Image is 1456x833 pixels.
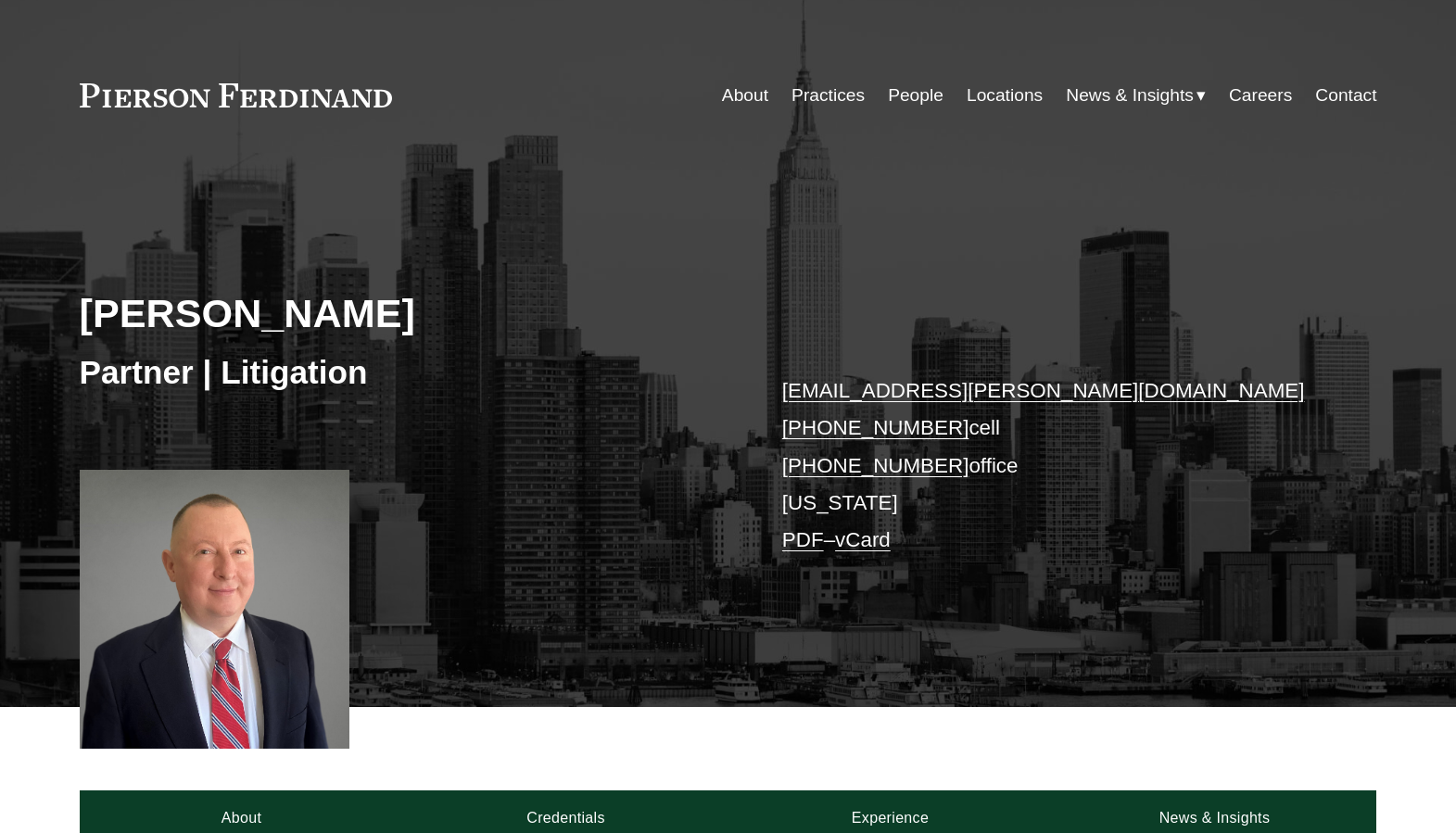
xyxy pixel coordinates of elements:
a: Careers [1229,78,1292,113]
h3: Partner | Litigation [80,352,728,393]
a: About [722,78,768,113]
a: PDF [782,528,824,551]
a: [PHONE_NUMBER] [782,416,969,439]
a: vCard [835,528,891,551]
a: Locations [967,78,1043,113]
a: folder dropdown [1066,78,1206,113]
h2: [PERSON_NAME] [80,289,728,337]
a: People [888,78,943,113]
a: Contact [1315,78,1376,113]
a: [EMAIL_ADDRESS][PERSON_NAME][DOMAIN_NAME] [782,379,1305,402]
span: News & Insights [1066,80,1194,112]
a: [PHONE_NUMBER] [782,454,969,477]
a: Practices [791,78,865,113]
p: cell office [US_STATE] – [782,372,1323,560]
